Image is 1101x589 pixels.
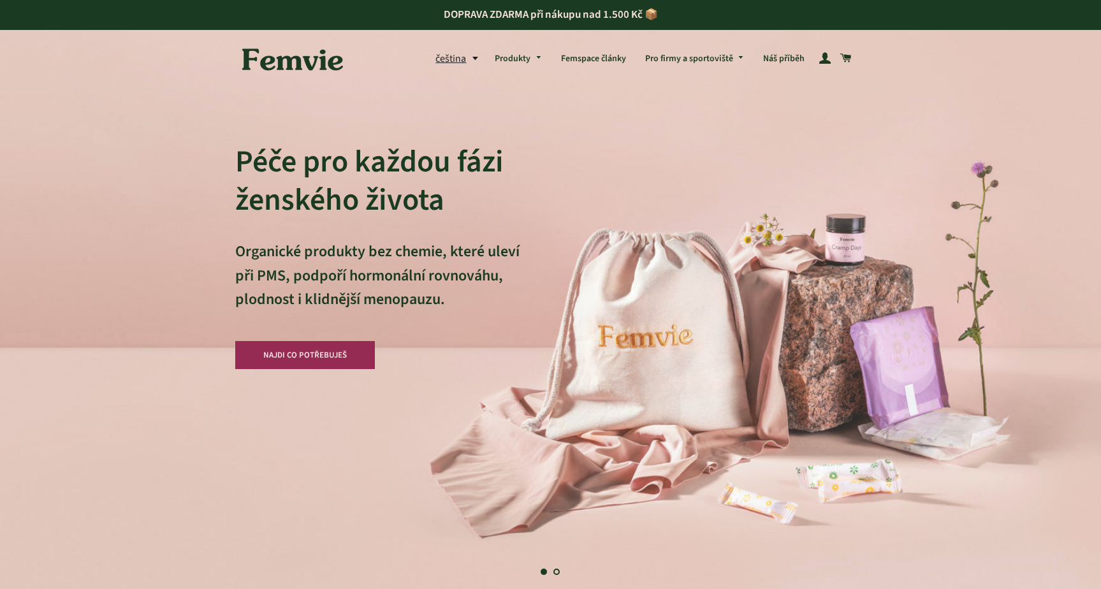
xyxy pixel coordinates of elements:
[636,43,754,76] a: Pro firmy a sportoviště
[754,43,814,76] a: Náš příběh
[227,557,259,589] button: Předchozí snímek
[551,43,636,76] a: Femspace články
[538,565,551,578] a: Posun 1, aktuální
[435,50,485,68] button: čeština
[485,43,551,76] a: Produkty
[235,40,350,79] img: Femvie
[838,557,870,589] button: Další snímek
[235,143,520,219] h2: Péče pro každou fázi ženského života
[235,240,520,335] p: Organické produkty bez chemie, které uleví při PMS, podpoří hormonální rovnováhu, plodnost i klid...
[551,565,564,578] a: Načíst snímek 2
[235,341,376,369] a: NAJDI CO POTŘEBUJEŠ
